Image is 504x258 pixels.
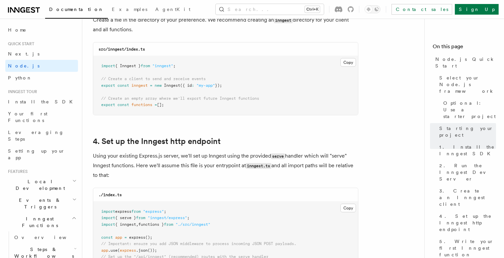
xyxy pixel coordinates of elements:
[101,241,296,246] span: // Important: ensure you add JSON middleware to process incoming JSON POST payloads.
[5,197,72,210] span: Events & Triggers
[437,122,496,141] a: Starting your project
[433,43,496,53] h4: On this page
[246,163,271,169] code: inngest.ts
[187,215,189,220] span: ;
[136,248,148,253] span: .json
[49,7,104,12] span: Documentation
[101,102,115,107] span: export
[437,72,496,97] a: Select your Node.js framework
[433,53,496,72] a: Node.js Quick Start
[136,215,145,220] span: from
[5,169,28,174] span: Features
[443,100,496,120] span: Optional: Use a starter project
[101,64,115,68] span: import
[180,83,192,88] span: ({ id
[192,83,194,88] span: :
[5,24,78,36] a: Home
[138,222,164,227] span: functions }
[155,102,157,107] span: =
[8,99,77,104] span: Install the SDK
[441,97,496,122] a: Optional: Use a starter project
[143,209,164,214] span: "express"
[151,2,194,18] a: AgentKit
[8,130,64,142] span: Leveraging Steps
[148,215,187,220] span: "inngest/express"
[439,238,496,258] span: 5. Write your first Inngest function
[101,209,115,214] span: import
[5,176,78,194] button: Local Development
[155,83,162,88] span: new
[157,102,164,107] span: [];
[8,63,39,68] span: Node.js
[164,222,173,227] span: from
[108,248,117,253] span: .use
[155,7,190,12] span: AgentKit
[439,125,496,138] span: Starting your project
[340,204,356,212] button: Copy
[131,102,152,107] span: functions
[439,213,496,233] span: 4. Set up the Inngest http endpoint
[340,58,356,67] button: Copy
[115,64,141,68] span: { Inngest }
[437,141,496,160] a: 1. Install the Inngest SDK
[99,193,122,197] code: ./index.ts
[5,41,34,47] span: Quick start
[115,222,136,227] span: { inngest
[108,2,151,18] a: Examples
[145,235,152,240] span: ();
[5,215,72,229] span: Inngest Functions
[93,15,358,34] p: Create a file in the directory of your preference. We recommend creating an directory for your cl...
[101,96,259,101] span: // Create an empty array where we'll export future Inngest functions
[5,72,78,84] a: Python
[173,64,176,68] span: ;
[435,56,496,69] span: Node.js Quick Start
[120,248,136,253] span: express
[437,160,496,185] a: 2. Run the Inngest Dev Server
[5,126,78,145] a: Leveraging Steps
[8,27,27,33] span: Home
[93,151,358,180] p: Using your existing Express.js server, we'll set up Inngest using the provided handler which will...
[164,209,166,214] span: ;
[392,4,452,15] a: Contact sales
[437,185,496,210] a: 3. Create an Inngest client
[8,111,47,123] span: Your first Functions
[93,137,221,146] a: 4. Set up the Inngest http endpoint
[439,162,496,182] span: 2. Run the Inngest Dev Server
[437,210,496,235] a: 4. Set up the Inngest http endpoint
[99,47,145,52] code: src/inngest/index.ts
[8,51,39,57] span: Next.js
[271,154,285,159] code: serve
[305,6,320,13] kbd: Ctrl+K
[45,2,108,19] a: Documentation
[5,48,78,60] a: Next.js
[365,5,381,13] button: Toggle dark mode
[8,75,32,80] span: Python
[101,248,108,253] span: app
[5,96,78,108] a: Install the SDK
[274,18,293,23] code: inngest
[115,215,136,220] span: { serve }
[8,148,65,160] span: Setting up your app
[14,235,83,240] span: Overview
[152,64,173,68] span: "inngest"
[164,83,180,88] span: Inngest
[101,76,206,81] span: // Create a client to send and receive events
[12,231,78,243] a: Overview
[124,235,127,240] span: =
[5,145,78,164] a: Setting up your app
[117,102,129,107] span: const
[101,83,115,88] span: export
[129,235,145,240] span: express
[141,64,150,68] span: from
[439,74,496,94] span: Select your Node.js framework
[196,83,215,88] span: "my-app"
[131,83,148,88] span: inngest
[439,144,496,157] span: 1. Install the Inngest SDK
[150,83,152,88] span: =
[115,235,122,240] span: app
[5,60,78,72] a: Node.js
[101,215,115,220] span: import
[176,222,210,227] span: "./src/inngest"
[148,248,157,253] span: ());
[101,222,115,227] span: import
